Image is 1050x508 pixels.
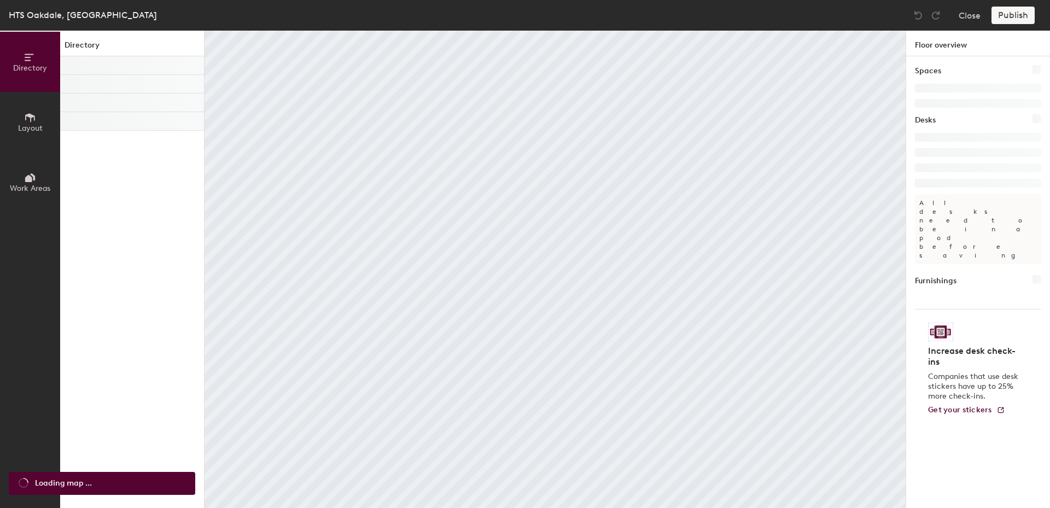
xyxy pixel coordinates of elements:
[928,406,1005,415] a: Get your stickers
[35,477,92,489] span: Loading map ...
[928,405,992,414] span: Get your stickers
[60,39,204,56] h1: Directory
[928,323,953,341] img: Sticker logo
[915,194,1041,264] p: All desks need to be in a pod before saving
[18,124,43,133] span: Layout
[913,10,924,21] img: Undo
[928,372,1022,401] p: Companies that use desk stickers have up to 25% more check-ins.
[10,184,50,193] span: Work Areas
[915,275,956,287] h1: Furnishings
[906,31,1050,56] h1: Floor overview
[9,8,157,22] div: HTS Oakdale, [GEOGRAPHIC_DATA]
[928,346,1022,367] h4: Increase desk check-ins
[930,10,941,21] img: Redo
[915,114,936,126] h1: Desks
[205,31,906,508] canvas: Map
[13,63,47,73] span: Directory
[959,7,981,24] button: Close
[915,65,941,77] h1: Spaces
